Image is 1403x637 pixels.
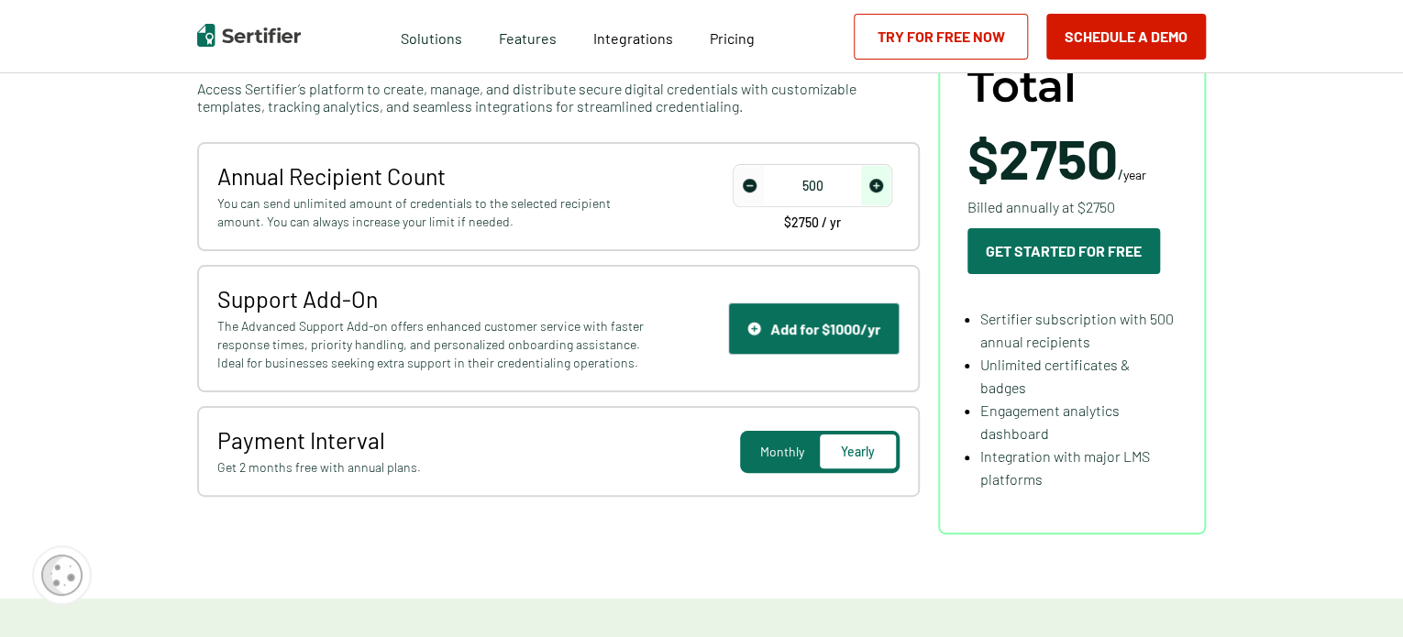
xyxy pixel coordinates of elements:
[980,356,1130,396] span: Unlimited certificates & badges
[217,285,649,313] span: Support Add-On
[593,25,673,48] a: Integrations
[593,29,673,47] span: Integrations
[499,25,557,48] span: Features
[217,194,649,231] span: You can send unlimited amount of credentials to the selected recipient amount. You can always inc...
[980,310,1174,350] span: Sertifier subscription with 500 annual recipients
[1046,14,1206,60] button: Schedule a Demo
[41,555,83,596] img: Cookie Popup Icon
[401,25,462,48] span: Solutions
[760,444,804,459] span: Monthly
[747,320,880,337] div: Add for $1000/yr
[217,426,649,454] span: Payment Interval
[980,447,1150,488] span: Integration with major LMS platforms
[747,322,761,335] img: Support Icon
[967,130,1146,185] span: /
[861,166,890,205] span: increase number
[197,24,301,47] img: Sertifier | Digital Credentialing Platform
[735,166,764,205] span: decrease number
[1123,167,1146,182] span: year
[710,25,755,48] a: Pricing
[728,302,900,355] button: Support IconAdd for $1000/yr
[967,228,1160,274] button: Get Started For Free
[784,216,841,229] span: $2750 / yr
[980,401,1120,442] span: Engagement analytics dashboard
[217,458,649,477] span: Get 2 months free with annual plans.
[967,195,1115,218] span: Billed annually at $2750
[1311,549,1403,637] iframe: Chat Widget
[967,125,1118,191] span: $2750
[217,162,649,190] span: Annual Recipient Count
[841,444,875,459] span: Yearly
[854,14,1028,60] a: Try for Free Now
[217,317,649,372] span: The Advanced Support Add-on offers enhanced customer service with faster response times, priority...
[197,80,920,115] span: Access Sertifier’s platform to create, manage, and distribute secure digital credentials with cus...
[967,61,1077,112] span: Total
[869,179,883,192] img: Increase Icon
[743,179,757,192] img: Decrease Icon
[710,29,755,47] span: Pricing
